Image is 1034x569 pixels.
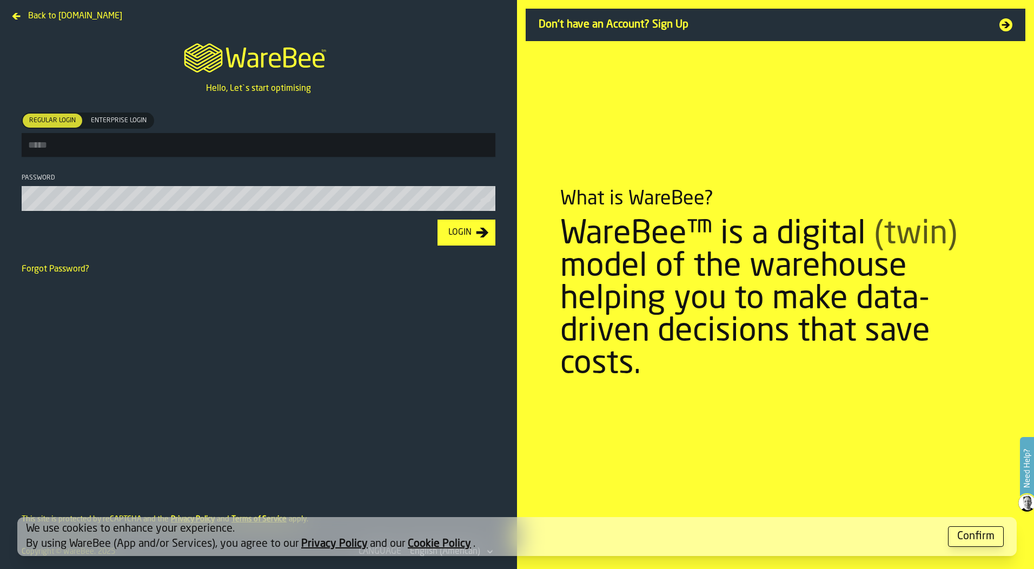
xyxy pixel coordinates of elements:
[560,219,991,381] div: WareBee™ is a digital model of the warehouse helping you to make data-driven decisions that save ...
[174,30,342,82] a: logo-header
[26,521,939,552] div: We use cookies to enhance your experience. By using WareBee (App and/or Services), you agree to o...
[83,113,154,129] label: button-switch-multi-Enterprise Login
[22,174,495,211] label: button-toolbar-Password
[1021,438,1033,499] label: Need Help?
[28,10,122,23] span: Back to [DOMAIN_NAME]
[87,116,151,125] span: Enterprise Login
[22,113,83,129] label: button-switch-multi-Regular Login
[22,186,495,211] input: button-toolbar-Password
[957,529,995,544] div: Confirm
[9,9,127,17] a: Back to [DOMAIN_NAME]
[301,539,368,550] a: Privacy Policy
[560,188,713,210] div: What is WareBee?
[84,114,153,128] div: thumb
[22,265,89,274] a: Forgot Password?
[480,195,493,206] button: button-toolbar-Password
[25,116,80,125] span: Regular Login
[948,526,1004,547] button: button-
[874,219,957,251] span: (twin)
[22,113,495,157] label: button-toolbar-[object Object]
[408,539,471,550] a: Cookie Policy
[23,114,82,128] div: thumb
[539,17,986,32] span: Don't have an Account? Sign Up
[206,82,311,95] p: Hello, Let`s start optimising
[17,517,1017,556] div: alert-[object Object]
[438,220,495,246] button: button-Login
[22,133,495,157] input: button-toolbar-[object Object]
[444,226,476,239] div: Login
[526,9,1025,41] a: Don't have an Account? Sign Up
[22,174,495,182] div: Password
